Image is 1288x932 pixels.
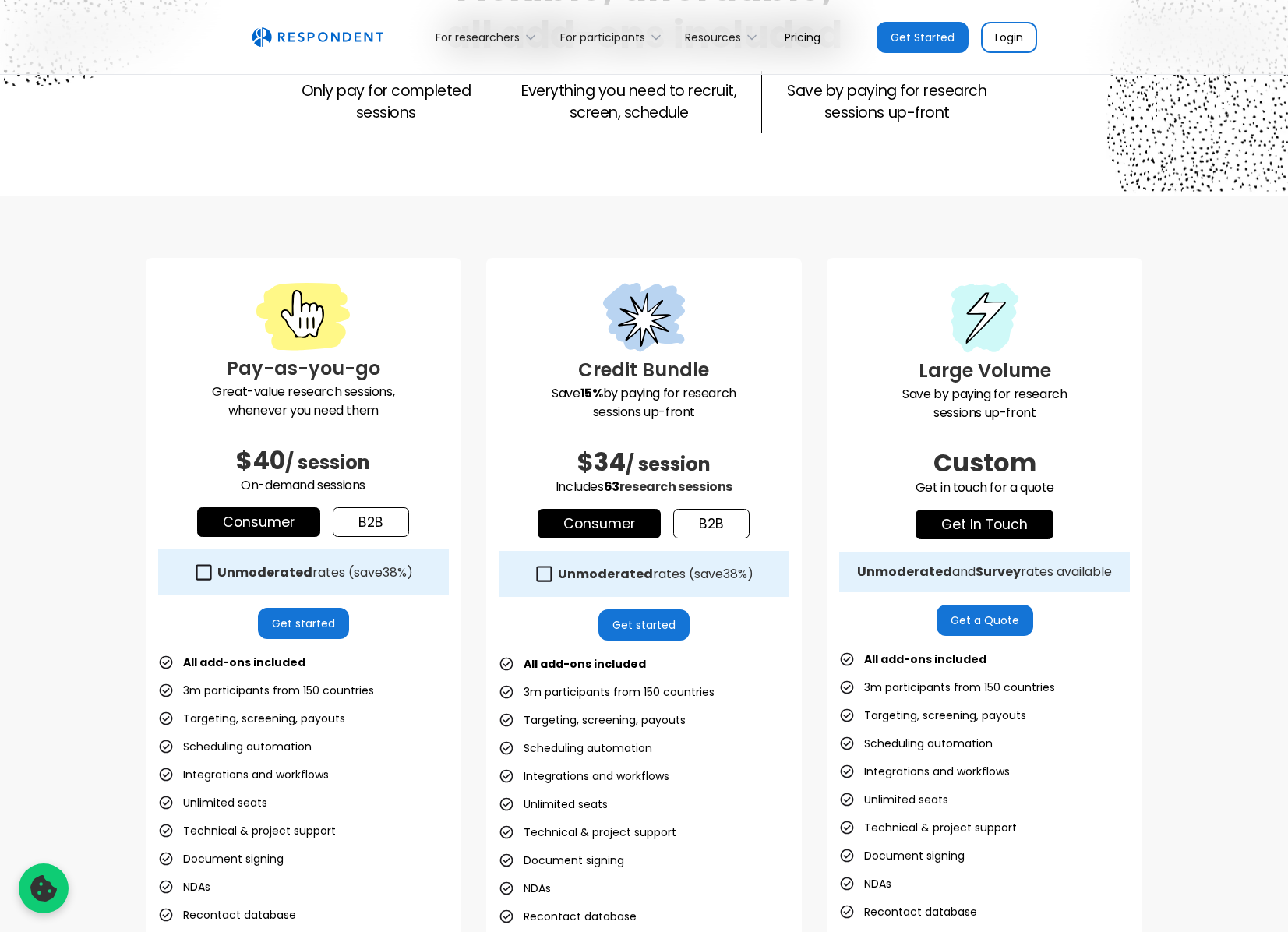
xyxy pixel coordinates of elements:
div: Resources [676,19,772,55]
span: $34 [577,444,626,479]
li: Scheduling automation [499,737,652,759]
div: Resources [685,30,741,45]
img: Untitled UI logotext [252,27,383,48]
p: Great-value research sessions, whenever you need them [158,383,449,420]
span: Custom [933,445,1036,480]
strong: All add-ons included [864,651,986,667]
li: Targeting, screening, payouts [839,704,1026,726]
li: Integrations and workflows [839,761,1010,782]
li: Integrations and workflows [499,765,669,787]
li: Recontact database [839,901,977,923]
li: 3m participants from 150 countries [499,681,715,703]
strong: Unmoderated [558,565,653,583]
a: Get a Quote [937,605,1033,636]
li: Unlimited seats [839,789,948,810]
a: Login [981,22,1037,53]
span: / session [626,451,711,477]
li: Targeting, screening, payouts [499,709,686,731]
strong: Unmoderated [857,563,952,581]
span: 38% [723,565,747,583]
li: Unlimited seats [499,793,608,815]
li: Document signing [158,848,284,870]
a: b2b [673,509,750,538]
a: Get started [258,608,349,639]
li: Recontact database [158,904,296,926]
li: Technical & project support [499,821,676,843]
a: b2b [333,507,409,537]
a: Get started [598,609,690,641]
strong: All add-ons included [524,656,646,672]
p: On-demand sessions [158,476,449,495]
strong: Unmoderated [217,563,312,581]
a: get in touch [916,510,1053,539]
span: 38% [383,563,407,581]
a: Get Started [877,22,969,53]
li: 3m participants from 150 countries [158,680,374,701]
li: Technical & project support [158,820,336,842]
p: Save by paying for research sessions up-front [839,385,1130,422]
div: For researchers [427,19,551,55]
li: NDAs [839,873,891,895]
div: rates (save ) [217,565,413,581]
strong: Survey [976,563,1021,581]
p: Everything you need to recruit, screen, schedule [521,80,736,124]
li: Targeting, screening, payouts [158,708,345,729]
a: home [252,27,383,48]
li: Scheduling automation [158,736,312,757]
h3: Large Volume [839,357,1130,385]
li: NDAs [499,877,551,899]
li: Document signing [499,849,624,871]
p: Save by paying for research sessions up-front [787,80,986,124]
li: Unlimited seats [158,792,267,814]
p: Only pay for completed sessions [302,80,471,124]
li: NDAs [158,876,210,898]
li: Scheduling automation [839,733,993,754]
div: For participants [551,19,676,55]
div: For participants [560,30,645,45]
p: Get in touch for a quote [839,478,1130,497]
li: Document signing [839,845,965,867]
li: Technical & project support [839,817,1017,838]
div: For researchers [436,30,520,45]
span: $40 [236,443,285,478]
strong: 15% [580,384,603,402]
span: research sessions [619,478,732,496]
p: Save by paying for research sessions up-front [499,384,789,422]
h3: Pay-as-you-go [158,355,449,383]
a: Pricing [772,19,833,55]
strong: All add-ons included [183,655,305,670]
a: Consumer [197,507,320,537]
div: rates (save ) [558,567,753,582]
div: and rates available [857,564,1112,580]
span: / session [285,450,370,475]
li: 3m participants from 150 countries [839,676,1055,698]
li: Integrations and workflows [158,764,329,785]
h3: Credit Bundle [499,356,789,384]
li: Recontact database [499,906,637,927]
a: Consumer [538,509,661,538]
span: 63 [604,478,619,496]
p: Includes [499,478,789,496]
